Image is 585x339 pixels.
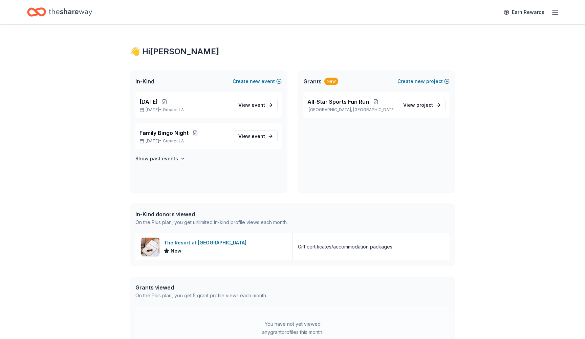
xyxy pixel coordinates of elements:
[141,238,159,256] img: Image for The Resort at Pelican Hill
[135,155,186,163] button: Show past events
[238,101,265,109] span: View
[135,292,267,300] div: On the Plus plan, you get 5 grant profile views each month.
[135,77,154,85] span: In-Kind
[135,283,267,292] div: Grants viewed
[403,101,433,109] span: View
[324,78,338,85] div: New
[250,77,260,85] span: new
[397,77,450,85] button: Createnewproject
[135,218,288,226] div: On the Plus plan, you get unlimited in-kind profile views each month.
[252,102,265,108] span: event
[163,107,184,113] span: Greater LA
[139,129,189,137] span: Family Bingo Night
[135,155,178,163] h4: Show past events
[307,107,393,113] p: [GEOGRAPHIC_DATA], [GEOGRAPHIC_DATA]
[135,210,288,218] div: In-Kind donors viewed
[130,46,455,57] div: 👋 Hi [PERSON_NAME]
[163,138,184,144] span: Greater LA
[399,99,446,111] a: View project
[250,320,335,336] div: You have not yet viewed any grant profiles this month.
[416,102,433,108] span: project
[303,77,322,85] span: Grants
[234,130,278,142] a: View event
[238,132,265,140] span: View
[298,243,392,251] div: Gift certificates/accommodation packages
[139,107,229,113] p: [DATE] •
[500,6,548,18] a: Earn Rewards
[139,138,229,144] p: [DATE] •
[139,98,158,106] span: [DATE]
[164,239,249,247] div: The Resort at [GEOGRAPHIC_DATA]
[234,99,278,111] a: View event
[307,98,369,106] span: All-Star Sports Fun Run
[27,4,92,20] a: Home
[252,133,265,139] span: event
[415,77,425,85] span: new
[171,247,181,255] span: New
[233,77,282,85] button: Createnewevent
